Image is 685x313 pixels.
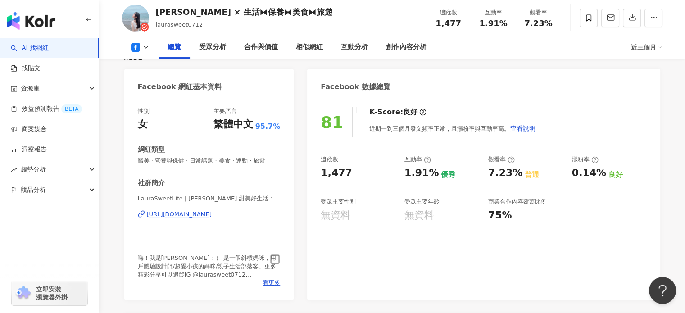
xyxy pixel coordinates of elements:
span: LauraSweetLife | [PERSON_NAME] 甜美好生活：） | LauraSweetLife [138,195,281,203]
div: 75% [488,209,512,222]
a: chrome extension立即安裝 瀏覽器外掛 [12,281,87,305]
a: 效益預測報告BETA [11,104,82,113]
div: 81 [321,113,343,132]
div: 受眾主要年齡 [404,198,440,206]
div: 0.14% [572,166,606,180]
div: Facebook 數據總覽 [321,82,390,92]
span: rise [11,167,17,173]
div: 優秀 [441,170,455,180]
a: searchAI 找網紅 [11,44,49,53]
div: 女 [138,118,148,132]
div: 追蹤數 [321,155,338,163]
div: [PERSON_NAME] × 生活⧓保養⧓美食⧓旅遊 [156,6,333,18]
div: 社群簡介 [138,178,165,188]
span: 1.91% [479,19,507,28]
div: 合作與價值 [244,42,278,53]
div: 總覽 [168,42,181,53]
div: 追蹤數 [431,8,466,17]
a: 找貼文 [11,64,41,73]
span: 看更多 [263,279,280,287]
div: 7.23% [488,166,522,180]
div: 主要語言 [213,107,237,115]
span: 立即安裝 瀏覽器外掛 [36,285,68,301]
div: 普通 [525,170,539,180]
div: 1.91% [404,166,439,180]
div: 互動率 [476,8,511,17]
div: [URL][DOMAIN_NAME] [147,210,212,218]
iframe: Help Scout Beacon - Open [649,277,676,304]
div: 無資料 [321,209,350,222]
div: 創作內容分析 [386,42,426,53]
div: 近期一到三個月發文頻率正常，且漲粉率與互動率高。 [369,119,536,137]
div: 性別 [138,107,150,115]
span: 1,477 [435,18,461,28]
span: 競品分析 [21,180,46,200]
div: 繁體中文 [213,118,253,132]
div: 1,477 [321,166,352,180]
a: 洞察報告 [11,145,47,154]
button: 查看說明 [510,119,536,137]
div: 互動率 [404,155,431,163]
span: 95.7% [255,122,281,132]
div: Facebook 網紅基本資料 [138,82,222,92]
div: 網紅類型 [138,145,165,154]
span: 資源庫 [21,78,40,99]
span: 醫美 · 營養與保健 · 日常話題 · 美食 · 運動 · 旅遊 [138,157,281,165]
span: 7.23% [524,19,552,28]
div: 相似網紅 [296,42,323,53]
div: 良好 [403,107,417,117]
img: KOL Avatar [122,5,149,32]
div: 觀看率 [522,8,556,17]
div: 受眾主要性別 [321,198,356,206]
span: laurasweet0712 [156,21,203,28]
img: logo [7,12,55,30]
span: 查看說明 [510,125,535,132]
a: 商案媒合 [11,125,47,134]
span: 趨勢分析 [21,159,46,180]
a: [URL][DOMAIN_NAME] [138,210,281,218]
div: 無資料 [404,209,434,222]
span: 嗨！我是[PERSON_NAME]：） 是一個斜槓媽咪，用戶體驗設計師/超愛小孩的媽咪/親子生活部落客。更多精彩分享可以追蹤IG @laurasweet0712 合作邀約請來信寄至email：[... [138,254,277,294]
div: 商業合作內容覆蓋比例 [488,198,547,206]
div: 觀看率 [488,155,515,163]
div: 漲粉率 [572,155,599,163]
div: K-Score : [369,107,426,117]
div: 受眾分析 [199,42,226,53]
img: chrome extension [14,286,32,300]
div: 近三個月 [631,40,662,54]
div: 互動分析 [341,42,368,53]
div: 良好 [608,170,623,180]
